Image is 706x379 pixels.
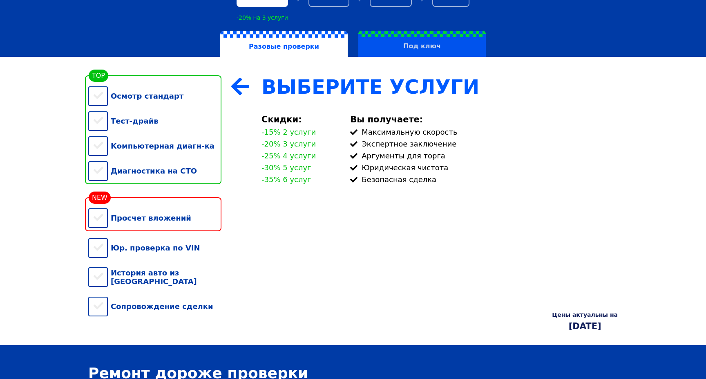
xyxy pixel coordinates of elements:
label: Под ключ [358,31,486,57]
div: -30% 5 услуг [261,163,316,172]
label: Разовые проверки [220,31,348,57]
div: Экспертное заключение [350,140,618,148]
div: Осмотр стандарт [88,83,221,108]
div: Юр. проверка по VIN [88,235,221,260]
div: Юридическая чистота [350,163,618,172]
div: [DATE] [552,321,618,331]
div: Просчет вложений [88,205,221,230]
div: Сопровождение сделки [88,294,221,319]
div: Максимальную скорость [350,128,618,136]
div: -20% на 3 услуги [237,14,288,21]
div: Цены актуальны на [552,311,618,318]
div: Тест-драйв [88,108,221,133]
div: Вы получаете: [350,115,618,124]
div: Аргументы для торга [350,151,618,160]
div: -35% 6 услуг [261,175,316,184]
div: -25% 4 услуги [261,151,316,160]
div: Выберите Услуги [261,75,618,98]
div: -20% 3 услуги [261,140,316,148]
a: Под ключ [353,31,491,57]
div: Безопасная сделка [350,175,618,184]
div: -15% 2 услуги [261,128,316,136]
div: Скидки: [261,115,340,124]
div: Компьютерная диагн-ка [88,133,221,158]
div: Диагностика на СТО [88,158,221,183]
div: История авто из [GEOGRAPHIC_DATA] [88,260,221,294]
